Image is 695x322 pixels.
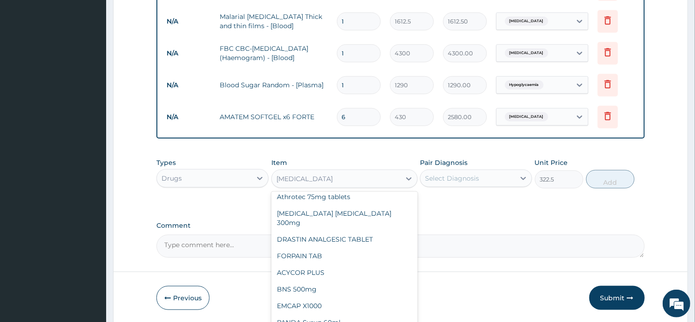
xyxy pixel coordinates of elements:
[162,109,215,126] td: N/A
[17,46,37,69] img: d_794563401_company_1708531726252_794563401
[586,170,635,188] button: Add
[162,45,215,62] td: N/A
[271,248,418,264] div: FORPAIN TAB
[162,174,182,183] div: Drugs
[156,222,644,230] label: Comment
[271,188,418,205] div: Athrotec 75mg tablets
[156,286,210,310] button: Previous
[215,76,332,94] td: Blood Sugar Random - [Plasma]
[271,281,418,298] div: BNS 500mg
[535,158,568,167] label: Unit Price
[151,5,174,27] div: Minimize live chat window
[162,77,215,94] td: N/A
[505,49,548,58] span: [MEDICAL_DATA]
[271,205,418,231] div: [MEDICAL_DATA] [MEDICAL_DATA] 300mg
[505,112,548,122] span: [MEDICAL_DATA]
[215,39,332,67] td: FBC CBC-[MEDICAL_DATA] (Haemogram) - [Blood]
[505,17,548,26] span: [MEDICAL_DATA]
[271,158,287,167] label: Item
[505,80,544,90] span: Hypoglycaemia
[156,159,176,167] label: Types
[420,158,467,167] label: Pair Diagnosis
[276,174,333,183] div: [MEDICAL_DATA]
[54,100,127,193] span: We're online!
[271,231,418,248] div: DRASTIN ANALGESIC TABLET
[271,298,418,314] div: EMCAP X1000
[215,7,332,35] td: Malarial [MEDICAL_DATA] Thick and thin films - [Blood]
[271,264,418,281] div: ACYCOR PLUS
[5,219,176,252] textarea: Type your message and hit 'Enter'
[589,286,645,310] button: Submit
[425,174,479,183] div: Select Diagnosis
[48,52,155,64] div: Chat with us now
[215,108,332,126] td: AMATEM SOFTGEL x6 FORTE
[162,13,215,30] td: N/A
